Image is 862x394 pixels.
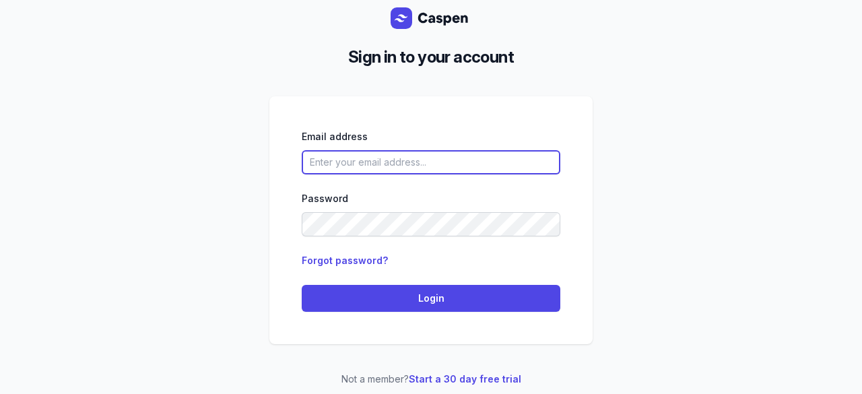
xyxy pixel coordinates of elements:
[302,191,560,207] div: Password
[302,255,388,266] a: Forgot password?
[310,290,552,306] span: Login
[302,150,560,174] input: Enter your email address...
[269,371,593,387] p: Not a member?
[302,285,560,312] button: Login
[409,373,521,385] a: Start a 30 day free trial
[280,45,582,69] h2: Sign in to your account
[302,129,560,145] div: Email address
